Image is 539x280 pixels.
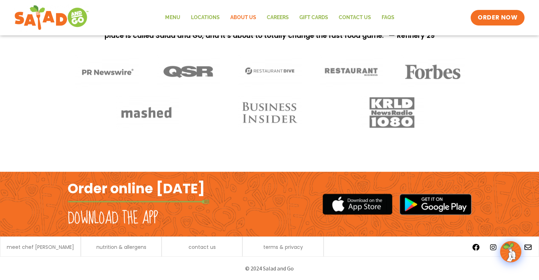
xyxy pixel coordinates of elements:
a: Careers [261,10,294,26]
img: Media_Mashed [116,96,179,129]
a: ORDER NOW [471,10,524,25]
a: nutrition & allergens [96,245,146,250]
img: Media_Forbes logo [401,55,465,88]
img: appstore [322,193,392,216]
img: Media_Restaurant Dive [238,55,302,88]
a: About Us [225,10,261,26]
span: ORDER NOW [478,13,517,22]
a: GIFT CARDS [294,10,333,26]
a: contact us [189,245,216,250]
img: fork [68,200,209,204]
img: new-SAG-logo-768×292 [14,4,89,32]
a: Contact Us [333,10,376,26]
a: terms & privacy [263,245,303,250]
img: Media_QSR logo [156,55,220,88]
a: Menu [160,10,185,26]
img: Media_PR Newwire [75,55,139,88]
img: Media_Restaurant Business [319,55,383,88]
a: meet chef [PERSON_NAME] [7,245,74,250]
img: Media_Business Insider [238,96,302,129]
h2: Download the app [68,208,158,228]
img: Media_KRLD [360,96,424,129]
a: FAQs [376,10,399,26]
img: google_play [399,194,472,215]
nav: Menu [160,10,399,26]
h2: Order online [DATE] [68,180,205,197]
img: wpChatIcon [501,242,521,262]
p: © 2024 Salad and Go [71,264,468,273]
a: Locations [185,10,225,26]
